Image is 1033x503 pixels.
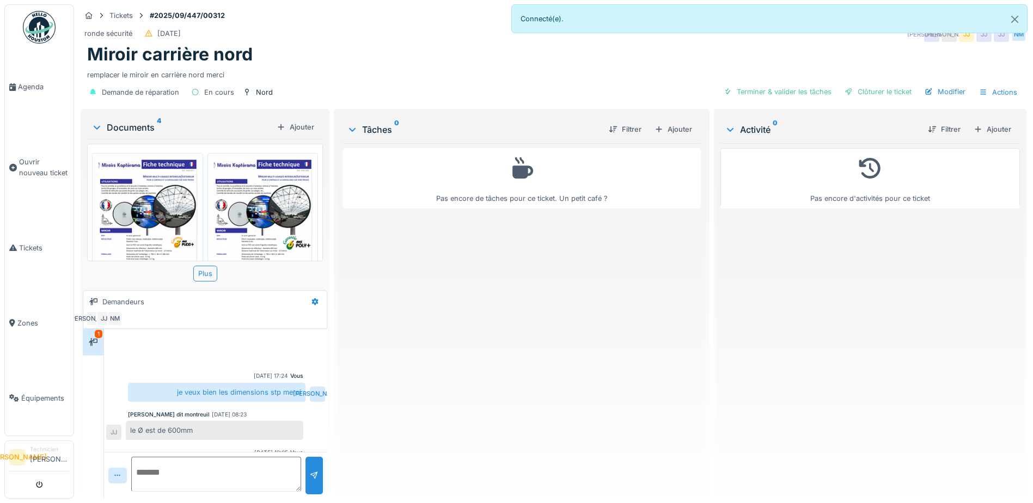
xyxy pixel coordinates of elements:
div: Tickets [109,10,133,21]
div: NM [1011,27,1026,42]
img: 7eflrhpqiw0va8y9uc0afg6ba7r6 [210,156,316,305]
div: je veux bien les dimensions stp merci [128,383,305,402]
div: JJ [106,425,121,440]
img: Badge_color-CXgf-gQk.svg [23,11,56,44]
div: Filtrer [604,122,646,137]
div: Terminer & valider les tâches [719,84,836,99]
li: [PERSON_NAME] [30,445,69,469]
div: [PERSON_NAME] dit montreuil [128,410,210,419]
div: Demandeurs [102,297,144,307]
div: Pas encore d'activités pour ce ticket [728,153,1013,204]
sup: 0 [394,123,399,136]
div: [PERSON_NAME] [85,311,101,326]
div: [DATE] 08:23 [212,410,247,419]
div: Ajouter [272,120,319,134]
div: [DATE] 12:05 [254,449,288,457]
div: Ajouter [650,122,696,137]
span: Tickets [19,243,69,253]
div: ronde sécurité [84,28,132,39]
div: Documents [91,121,272,134]
span: Équipements [21,393,69,403]
div: remplacer le miroir en carrière nord merci [87,65,1020,80]
a: Tickets [5,210,74,285]
strong: #2025/09/447/00312 [145,10,229,21]
div: Ajouter [969,122,1016,137]
div: Connecté(e). [511,4,1028,33]
a: Équipements [5,360,74,435]
a: Ouvrir nouveau ticket [5,125,74,210]
div: JJ [959,27,974,42]
div: Plus [193,266,217,281]
div: Demande de réparation [102,87,179,97]
div: NM [107,311,123,326]
div: Technicien [30,445,69,453]
div: [PERSON_NAME] [310,387,325,402]
div: Modifier [920,84,970,99]
div: Pas encore de tâches pour ce ticket. Un petit café ? [350,153,694,204]
div: JJ [976,27,992,42]
span: Zones [17,318,69,328]
img: ce6d56j7x3g3h14e3b0bga3oibo1 [95,156,200,305]
div: JJ [994,27,1009,42]
div: [DATE] 17:24 [254,372,288,380]
h1: Miroir carrière nord [87,44,253,65]
div: Nord [256,87,273,97]
div: Activité [725,123,919,136]
div: Tâches [347,123,600,136]
div: JJ [96,311,112,326]
div: En cours [204,87,234,97]
a: Zones [5,285,74,360]
div: Vous [290,449,303,457]
div: le Ø est de 600mm [126,421,303,440]
div: Actions [974,84,1022,100]
a: [PERSON_NAME] Technicien[PERSON_NAME] [9,445,69,471]
div: [PERSON_NAME] [942,27,957,42]
div: [DATE] [157,28,181,39]
div: Clôturer le ticket [840,84,916,99]
button: Close [1003,5,1027,34]
div: Vous [290,372,303,380]
sup: 4 [157,121,161,134]
li: [PERSON_NAME] [9,449,26,465]
span: Ouvrir nouveau ticket [19,157,69,177]
div: Filtrer [924,122,965,137]
a: Agenda [5,50,74,125]
div: 1 [95,330,102,338]
span: Agenda [18,82,69,92]
sup: 0 [773,123,778,136]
